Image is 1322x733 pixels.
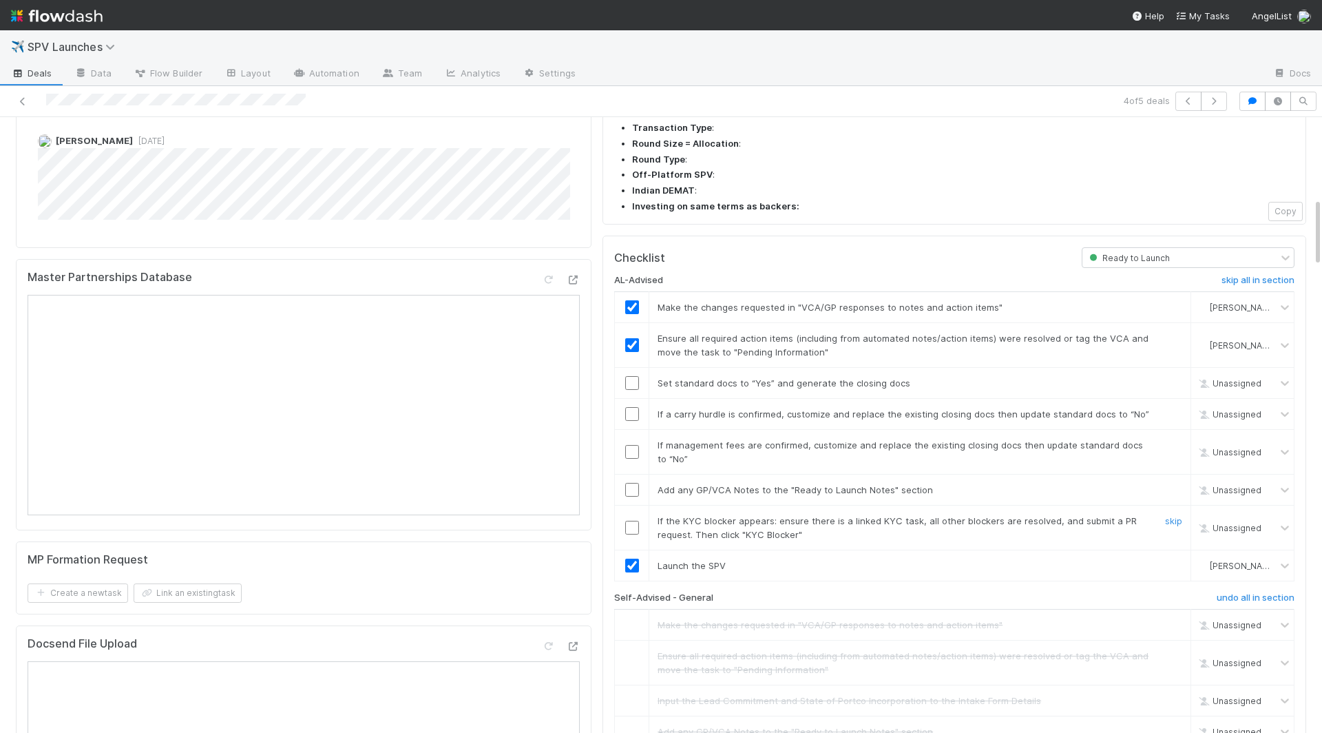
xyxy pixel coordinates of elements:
span: Ready to Launch [1087,253,1170,263]
span: Unassigned [1196,695,1261,705]
a: Team [370,63,433,85]
strong: Round Size = Allocation [632,138,739,149]
span: SPV Launches [28,40,122,54]
span: [PERSON_NAME] [56,135,133,146]
a: skip [1165,515,1182,526]
h6: Self-Advised - General [614,592,713,603]
h5: Master Partnerships Database [28,271,192,285]
a: Analytics [433,63,512,85]
button: Create a newtask [28,584,128,603]
img: avatar_aa70801e-8de5-4477-ab9d-eb7c67de69c1.png [1197,560,1208,571]
span: [PERSON_NAME] [1210,302,1277,313]
span: [DATE] [133,136,165,146]
span: Unassigned [1196,378,1261,389]
img: avatar_aa70801e-8de5-4477-ab9d-eb7c67de69c1.png [1197,302,1208,313]
img: avatar_aa70801e-8de5-4477-ab9d-eb7c67de69c1.png [1197,340,1208,351]
h5: Docsend File Upload [28,637,137,651]
a: Docs [1262,63,1322,85]
a: Settings [512,63,587,85]
li: : [632,168,1294,182]
span: Ensure all required action items (including from automated notes/action items) were resolved or t... [658,333,1148,358]
span: Add any GP/VCA Notes to the "Ready to Launch Notes" section [658,484,933,495]
li: : [632,153,1294,167]
span: If a carry hurdle is confirmed, customize and replace the existing closing docs then update stand... [658,409,1149,420]
a: skip all in section [1221,275,1294,291]
span: Make the changes requested in "VCA/GP responses to notes and action items" [658,302,1003,313]
a: Flow Builder [123,63,213,85]
span: AngelList [1252,10,1292,21]
span: If the KYC blocker appears: ensure there is a linked KYC task, all other blockers are resolved, a... [658,515,1137,540]
button: Copy [1268,202,1303,221]
span: Deals [11,66,52,80]
span: Unassigned [1196,447,1261,457]
span: Unassigned [1196,619,1261,630]
li: : [632,184,1294,198]
span: Ensure all required action items (including from automated notes/action items) were resolved or t... [658,650,1148,675]
span: Flow Builder [134,66,202,80]
strong: Indian DEMAT [632,185,695,196]
a: undo all in section [1217,592,1294,609]
span: My Tasks [1175,10,1230,21]
span: Unassigned [1196,485,1261,495]
span: ✈️ [11,41,25,52]
span: Set standard docs to “Yes” and generate the closing docs [658,378,910,389]
h5: Checklist [614,251,665,265]
span: [PERSON_NAME] [1210,340,1277,351]
span: Launch the SPV [658,560,726,571]
strong: Round Type [632,154,685,165]
img: avatar_ac990a78-52d7-40f8-b1fe-cbbd1cda261e.png [38,134,52,148]
img: avatar_aa70801e-8de5-4477-ab9d-eb7c67de69c1.png [1297,10,1311,23]
li: : [632,137,1294,151]
a: Layout [213,63,282,85]
h6: skip all in section [1221,275,1294,286]
span: Make the changes requested in "VCA/GP responses to notes and action items" [658,619,1003,630]
strong: Off-Platform SPV [632,169,713,180]
span: Unassigned [1196,657,1261,668]
h5: MP Formation Request [28,553,148,567]
h6: undo all in section [1217,592,1294,603]
div: Help [1131,9,1164,23]
span: [PERSON_NAME] [1210,561,1277,571]
span: 4 of 5 deals [1124,94,1170,107]
span: Unassigned [1196,409,1261,420]
span: Input the Lead Commitment and State of Portco Incorporation to the Intake Form Details [658,695,1041,706]
button: Link an existingtask [134,584,242,603]
a: Automation [282,63,370,85]
strong: Investing on same terms as backers: [632,200,799,211]
strong: Transaction Type [632,122,712,133]
a: My Tasks [1175,9,1230,23]
img: logo-inverted-e16ddd16eac7371096b0.svg [11,4,103,28]
a: Data [63,63,123,85]
h6: AL-Advised [614,275,663,286]
li: : [632,121,1294,135]
span: Unassigned [1196,523,1261,533]
span: If management fees are confirmed, customize and replace the existing closing docs then update sta... [658,440,1143,464]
